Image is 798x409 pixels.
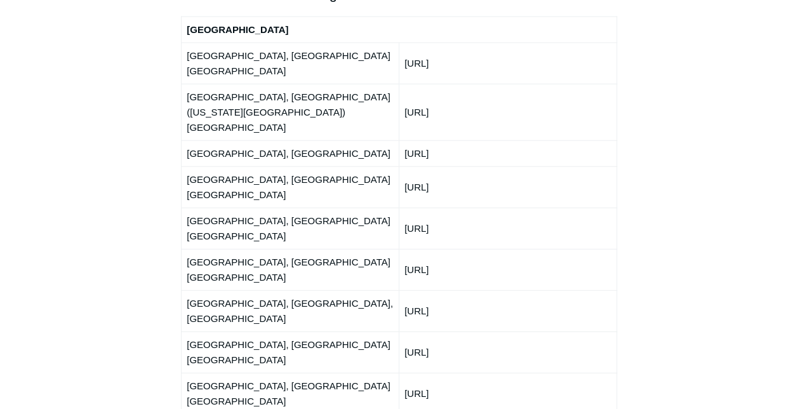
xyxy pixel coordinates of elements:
td: [URL] [399,290,616,332]
strong: [GEOGRAPHIC_DATA] [187,24,288,35]
td: [GEOGRAPHIC_DATA], [GEOGRAPHIC_DATA] [GEOGRAPHIC_DATA] [182,208,399,249]
td: [GEOGRAPHIC_DATA], [GEOGRAPHIC_DATA] [GEOGRAPHIC_DATA] [182,332,399,373]
td: [URL] [399,140,616,166]
td: [GEOGRAPHIC_DATA], [GEOGRAPHIC_DATA] ([US_STATE][GEOGRAPHIC_DATA]) [GEOGRAPHIC_DATA] [182,84,399,140]
td: [URL] [399,166,616,208]
td: [GEOGRAPHIC_DATA], [GEOGRAPHIC_DATA] [GEOGRAPHIC_DATA] [182,43,399,84]
td: [URL] [399,332,616,373]
td: [URL] [399,84,616,140]
td: [URL] [399,208,616,249]
td: [URL] [399,249,616,290]
td: [GEOGRAPHIC_DATA], [GEOGRAPHIC_DATA], [GEOGRAPHIC_DATA] [182,290,399,332]
td: [GEOGRAPHIC_DATA], [GEOGRAPHIC_DATA] [GEOGRAPHIC_DATA] [182,249,399,290]
td: [GEOGRAPHIC_DATA], [GEOGRAPHIC_DATA] [182,140,399,166]
td: [GEOGRAPHIC_DATA], [GEOGRAPHIC_DATA] [GEOGRAPHIC_DATA] [182,166,399,208]
td: [URL] [399,43,616,84]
